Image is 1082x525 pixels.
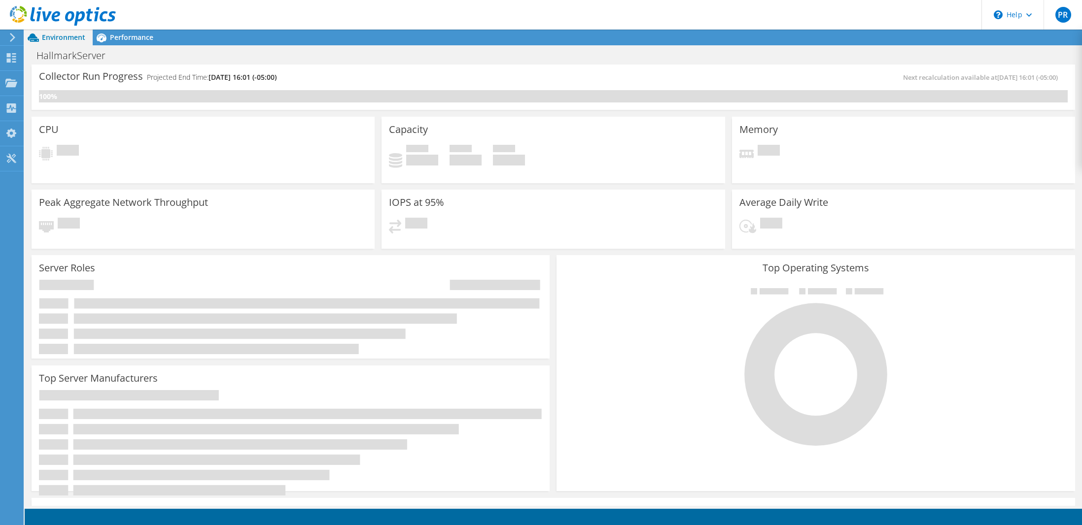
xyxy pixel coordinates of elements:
span: Pending [405,218,427,231]
h1: HallmarkServer [32,50,121,61]
span: Performance [110,33,153,42]
span: Pending [57,145,79,158]
span: Pending [58,218,80,231]
h3: Capacity [389,124,428,135]
span: Total [493,145,515,155]
h3: CPU [39,124,59,135]
h3: Memory [739,124,778,135]
span: Pending [758,145,780,158]
span: Pending [760,218,782,231]
h3: IOPS at 95% [389,197,444,208]
h4: 0 GiB [493,155,525,165]
span: [DATE] 16:01 (-05:00) [997,73,1058,82]
span: PR [1055,7,1071,23]
h3: Top Operating Systems [564,262,1067,273]
h3: Server Roles [39,262,95,273]
span: Free [450,145,472,155]
h3: Average Daily Write [739,197,828,208]
span: [DATE] 16:01 (-05:00) [209,72,277,82]
span: Next recalculation available at [903,73,1063,82]
h4: 0 GiB [450,155,482,165]
svg: \n [994,10,1003,19]
h4: 0 GiB [406,155,438,165]
h3: Peak Aggregate Network Throughput [39,197,208,208]
h3: Top Server Manufacturers [39,373,158,384]
span: Environment [42,33,85,42]
span: Used [406,145,428,155]
h4: Projected End Time: [147,72,277,83]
